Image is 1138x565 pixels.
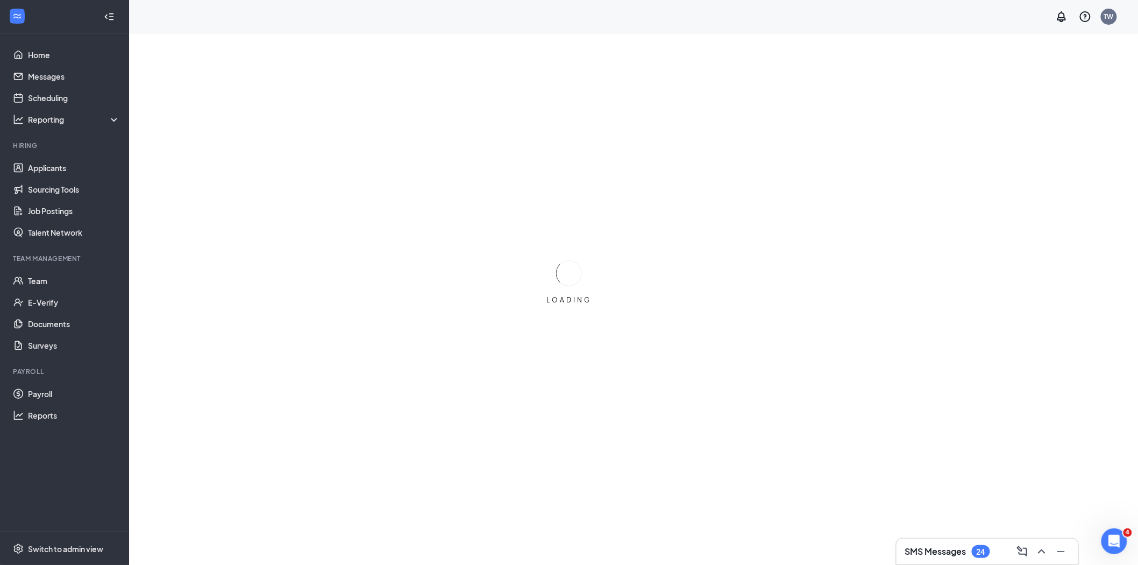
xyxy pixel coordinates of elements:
svg: Settings [13,543,24,554]
div: 24 [977,547,985,556]
svg: QuestionInfo [1079,10,1092,23]
button: ComposeMessage [1014,543,1031,560]
svg: ChevronUp [1035,545,1048,558]
div: Reporting [28,114,120,125]
iframe: Intercom live chat [1101,528,1127,554]
svg: Notifications [1055,10,1068,23]
a: Home [28,44,120,66]
div: Switch to admin view [28,543,103,554]
a: Payroll [28,383,120,405]
div: Team Management [13,254,118,263]
span: 4 [1123,528,1132,537]
a: Surveys [28,335,120,356]
div: TW [1104,12,1114,21]
svg: Analysis [13,114,24,125]
a: Job Postings [28,200,120,222]
a: Scheduling [28,87,120,109]
svg: WorkstreamLogo [12,11,23,22]
svg: Minimize [1055,545,1068,558]
div: LOADING [542,295,596,305]
div: Hiring [13,141,118,150]
a: E-Verify [28,292,120,313]
button: Minimize [1052,543,1070,560]
a: Documents [28,313,120,335]
a: Messages [28,66,120,87]
a: Sourcing Tools [28,179,120,200]
h3: SMS Messages [905,546,966,557]
a: Applicants [28,157,120,179]
svg: Collapse [104,11,115,22]
svg: ComposeMessage [1016,545,1029,558]
a: Team [28,270,120,292]
a: Talent Network [28,222,120,243]
a: Reports [28,405,120,426]
button: ChevronUp [1033,543,1050,560]
div: Payroll [13,367,118,376]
